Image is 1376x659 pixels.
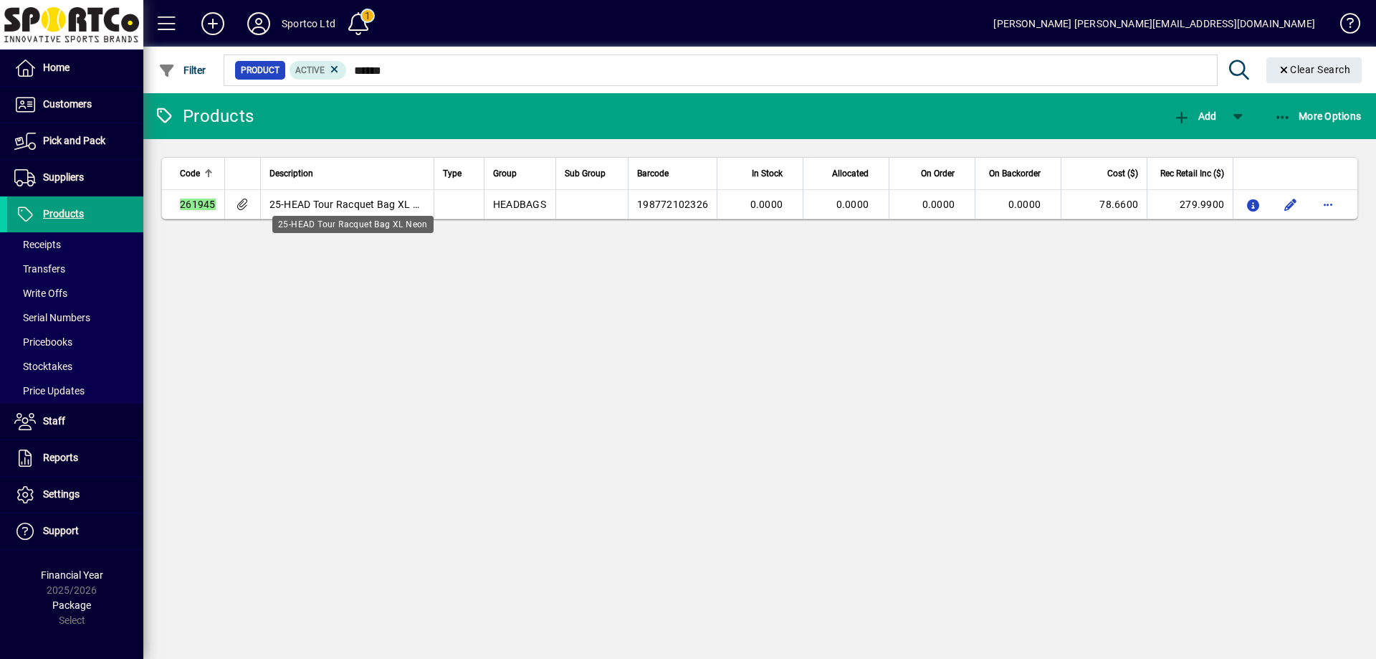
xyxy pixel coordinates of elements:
span: Rec Retail Inc ($) [1160,166,1224,181]
span: Write Offs [14,288,67,299]
a: Pick and Pack [7,123,143,159]
a: Write Offs [7,281,143,305]
span: Cost ($) [1107,166,1138,181]
span: More Options [1274,110,1362,122]
button: More Options [1271,103,1365,129]
div: Products [154,105,254,128]
div: 25-HEAD Tour Racquet Bag XL Neon [272,216,434,233]
span: 25-HEAD Tour Racquet Bag XL Neon [269,199,437,210]
div: Type [443,166,475,181]
em: 261945 [180,199,216,210]
div: Group [493,166,547,181]
span: Active [295,65,325,75]
a: Settings [7,477,143,513]
a: Support [7,513,143,549]
a: Reports [7,440,143,476]
div: Description [269,166,426,181]
span: Financial Year [41,569,103,581]
div: On Backorder [984,166,1053,181]
span: 0.0000 [836,199,869,210]
span: Suppliers [43,171,84,183]
a: Staff [7,404,143,440]
span: 0.0000 [1008,199,1041,210]
td: 279.9900 [1147,190,1233,219]
a: Pricebooks [7,330,143,354]
span: Stocktakes [14,361,72,372]
a: Transfers [7,257,143,281]
a: Stocktakes [7,354,143,379]
div: Allocated [812,166,881,181]
span: Serial Numbers [14,312,90,323]
a: Home [7,50,143,86]
span: 198772102326 [637,199,708,210]
div: Sub Group [565,166,619,181]
span: In Stock [752,166,783,181]
button: Filter [155,57,210,83]
span: Pricebooks [14,336,72,348]
span: Sub Group [565,166,606,181]
span: Customers [43,98,92,110]
span: Type [443,166,462,181]
span: Product [241,63,279,77]
span: Group [493,166,517,181]
span: Reports [43,452,78,463]
td: 78.6600 [1061,190,1147,219]
span: Transfers [14,263,65,275]
a: Suppliers [7,160,143,196]
span: Filter [158,65,206,76]
a: Price Updates [7,379,143,403]
a: Receipts [7,232,143,257]
button: Clear [1266,57,1362,83]
button: More options [1317,193,1339,216]
div: On Order [898,166,967,181]
div: Barcode [637,166,708,181]
span: 0.0000 [750,199,783,210]
span: HEADBAGS [493,199,546,210]
span: Barcode [637,166,669,181]
span: Staff [43,415,65,427]
span: 0.0000 [922,199,955,210]
a: Knowledge Base [1329,3,1358,49]
div: Sportco Ltd [282,12,335,35]
a: Customers [7,87,143,123]
span: Allocated [832,166,869,181]
button: Add [1170,103,1220,129]
a: Serial Numbers [7,305,143,330]
button: Edit [1279,193,1302,216]
span: Receipts [14,239,61,250]
div: In Stock [726,166,795,181]
div: [PERSON_NAME] [PERSON_NAME][EMAIL_ADDRESS][DOMAIN_NAME] [993,12,1315,35]
span: Products [43,208,84,219]
span: Description [269,166,313,181]
span: On Order [921,166,955,181]
span: Support [43,525,79,536]
span: On Backorder [989,166,1041,181]
span: Package [52,599,91,611]
button: Add [190,11,236,37]
span: Home [43,62,70,73]
span: Add [1173,110,1216,122]
div: Code [180,166,216,181]
span: Settings [43,488,80,500]
span: Clear Search [1278,64,1351,75]
mat-chip: Activation Status: Active [290,61,347,80]
span: Pick and Pack [43,135,105,146]
button: Profile [236,11,282,37]
span: Code [180,166,200,181]
span: Price Updates [14,385,85,397]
